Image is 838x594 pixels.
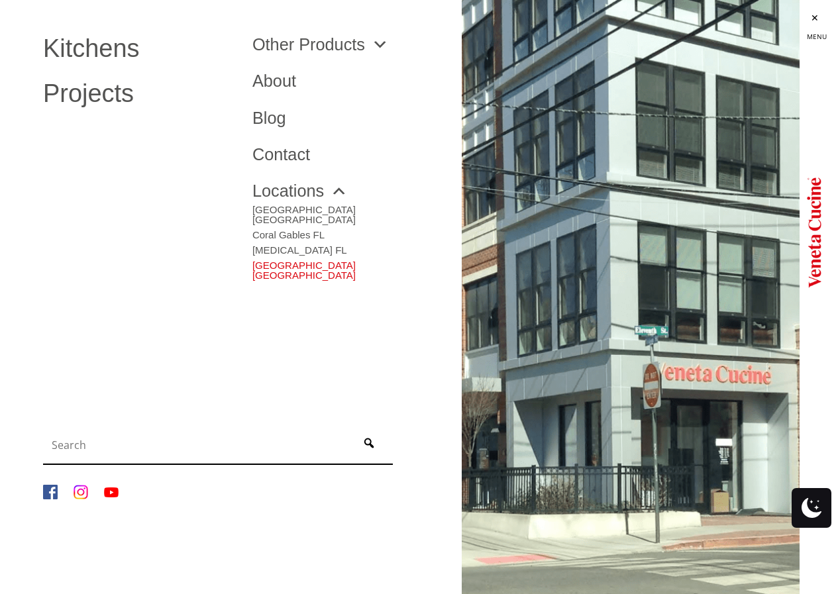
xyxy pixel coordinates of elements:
a: [GEOGRAPHIC_DATA] [GEOGRAPHIC_DATA] [252,199,442,224]
a: [GEOGRAPHIC_DATA] [GEOGRAPHIC_DATA] [252,255,442,280]
a: Contact [252,146,442,163]
a: Projects [43,81,233,107]
a: Locations [252,183,347,199]
a: [MEDICAL_DATA] FL [252,240,442,255]
a: Other Products [252,36,388,53]
img: Logo [807,172,821,291]
a: Coral Gables FL [252,224,442,240]
a: Blog [252,110,442,126]
a: Kitchens [43,36,233,62]
input: Search [46,432,348,458]
img: Instagram [74,485,88,499]
a: About [252,73,442,89]
img: Facebook [43,485,58,499]
img: YouTube [104,485,119,499]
